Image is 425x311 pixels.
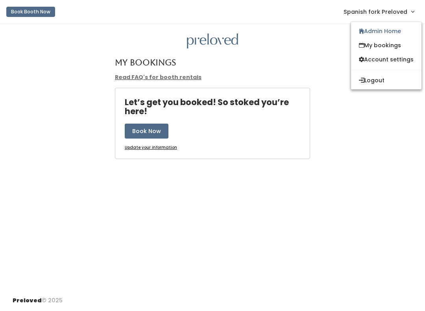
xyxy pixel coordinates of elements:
[125,145,177,151] a: Update your information
[351,52,421,67] a: Account settings
[6,3,55,20] a: Book Booth Now
[115,58,176,67] h4: My Bookings
[351,38,421,52] a: My bookings
[344,7,407,16] span: Spanish fork Preloved
[336,3,422,20] a: Spanish fork Preloved
[125,98,310,116] h4: Let’s get you booked! So stoked you’re here!
[351,24,421,38] a: Admin Home
[187,33,238,49] img: preloved logo
[125,144,177,150] u: Update your information
[125,124,168,139] button: Book Now
[115,73,201,81] a: Read FAQ's for booth rentals
[6,7,55,17] button: Book Booth Now
[351,73,421,87] button: Logout
[13,296,42,304] span: Preloved
[13,290,63,305] div: © 2025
